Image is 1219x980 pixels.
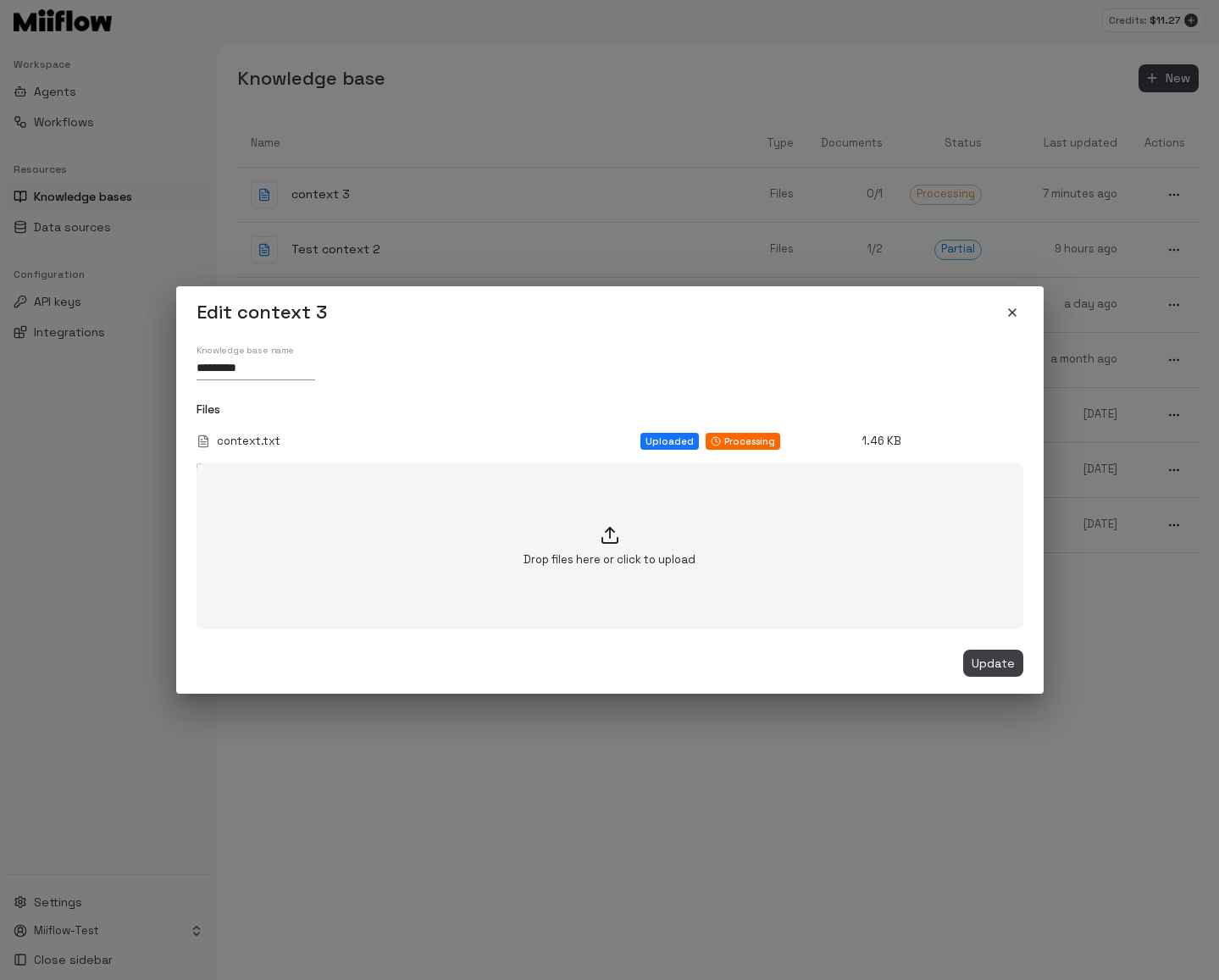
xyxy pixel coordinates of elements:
div: Uploaded [640,433,699,450]
p: 1.46 KB [862,434,901,450]
button: Update [963,650,1023,678]
h5: Edit context 3 [197,300,327,324]
span: Update [972,653,1015,674]
button: close [1001,302,1023,324]
label: Knowledge base name [197,344,294,357]
span: Processing [724,437,775,446]
p: context.txt [217,434,280,450]
label: Drop files here or click to upload [197,463,1023,628]
p: Drop files here or click to upload [524,552,695,568]
h6: Files [197,401,1023,419]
